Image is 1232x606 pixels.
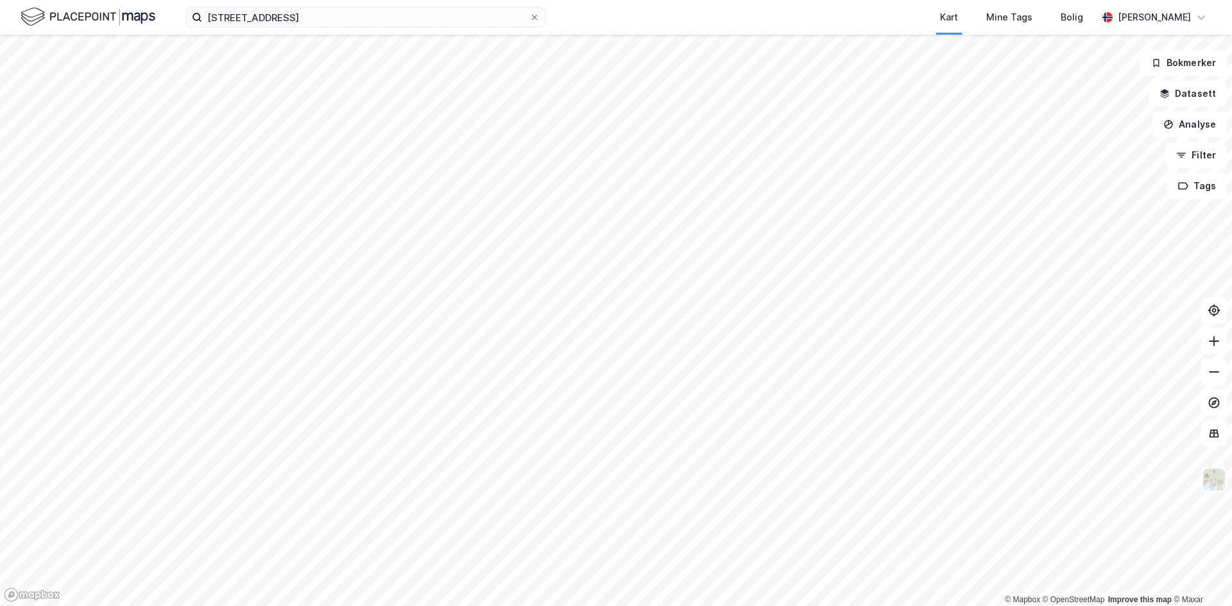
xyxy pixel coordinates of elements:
[1043,595,1105,604] a: OpenStreetMap
[21,6,155,28] img: logo.f888ab2527a4732fd821a326f86c7f29.svg
[1118,10,1191,25] div: [PERSON_NAME]
[986,10,1032,25] div: Mine Tags
[1152,112,1227,137] button: Analyse
[1005,595,1040,604] a: Mapbox
[1140,50,1227,76] button: Bokmerker
[1167,173,1227,199] button: Tags
[1202,467,1226,492] img: Z
[1165,142,1227,168] button: Filter
[1061,10,1083,25] div: Bolig
[1168,544,1232,606] iframe: Chat Widget
[1149,81,1227,106] button: Datasett
[4,587,60,602] a: Mapbox homepage
[1108,595,1172,604] a: Improve this map
[940,10,958,25] div: Kart
[202,8,529,27] input: Søk på adresse, matrikkel, gårdeiere, leietakere eller personer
